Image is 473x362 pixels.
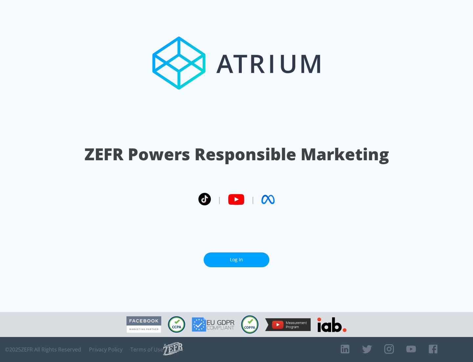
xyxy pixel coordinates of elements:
a: Terms of Use [130,346,163,353]
img: GDPR Compliant [192,317,235,332]
a: Privacy Policy [89,346,123,353]
a: Log In [204,252,269,267]
img: CCPA Compliant [168,316,185,333]
img: COPPA Compliant [241,315,259,334]
span: | [217,194,221,204]
img: YouTube Measurement Program [265,318,311,331]
span: © 2025 ZEFR All Rights Reserved [5,346,81,353]
h1: ZEFR Powers Responsible Marketing [84,143,389,166]
span: | [251,194,255,204]
img: IAB [317,317,347,332]
img: Facebook Marketing Partner [126,316,161,333]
